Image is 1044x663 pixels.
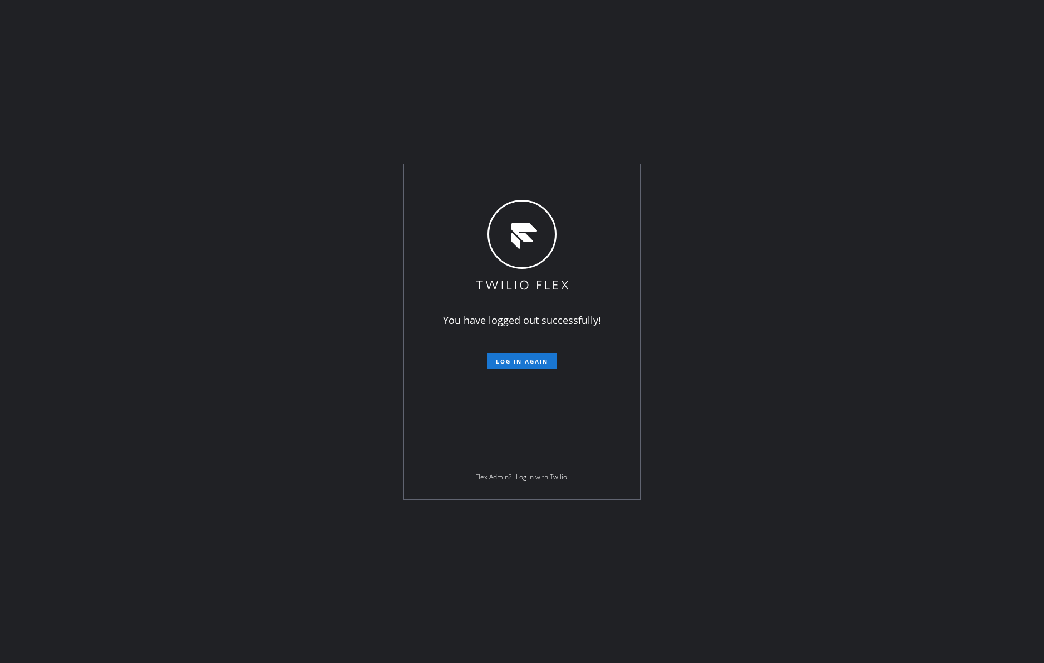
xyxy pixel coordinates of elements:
[496,357,548,365] span: Log in again
[487,353,557,369] button: Log in again
[443,313,601,327] span: You have logged out successfully!
[475,472,511,482] span: Flex Admin?
[516,472,569,482] a: Log in with Twilio.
